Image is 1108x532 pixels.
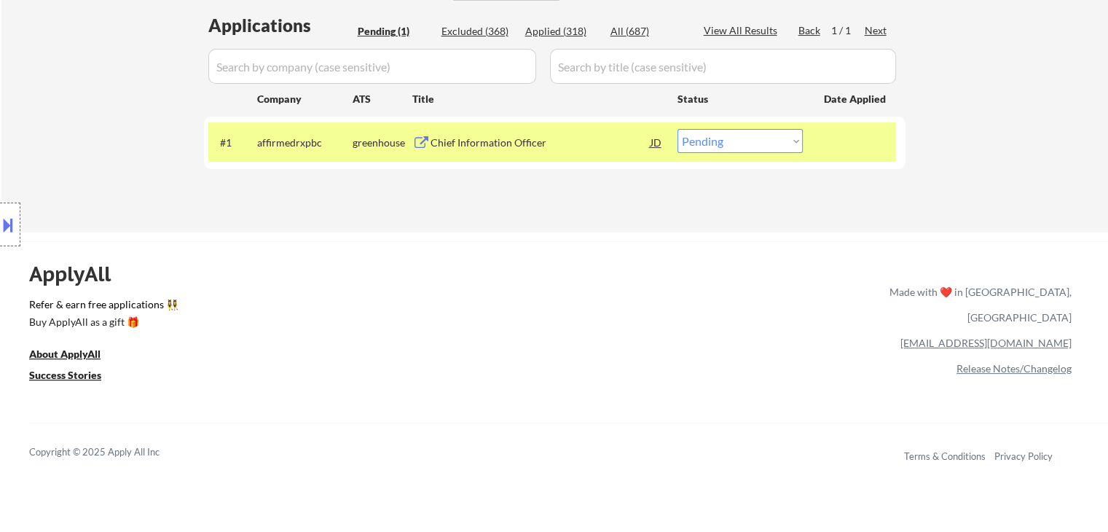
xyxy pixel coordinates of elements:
[865,23,888,38] div: Next
[257,136,353,150] div: affirmedrxpbc
[353,136,412,150] div: greenhouse
[29,300,585,315] a: Refer & earn free applications 👯‍♀️
[649,129,664,155] div: JD
[831,23,865,38] div: 1 / 1
[525,24,598,39] div: Applied (318)
[884,279,1072,330] div: Made with ❤️ in [GEOGRAPHIC_DATA], [GEOGRAPHIC_DATA]
[550,49,896,84] input: Search by title (case sensitive)
[431,136,651,150] div: Chief Information Officer
[900,337,1072,349] a: [EMAIL_ADDRESS][DOMAIN_NAME]
[412,92,664,106] div: Title
[358,24,431,39] div: Pending (1)
[904,450,986,462] a: Terms & Conditions
[994,450,1053,462] a: Privacy Policy
[956,362,1072,375] a: Release Notes/Changelog
[29,445,197,460] div: Copyright © 2025 Apply All Inc
[353,92,412,106] div: ATS
[824,92,888,106] div: Date Applied
[29,369,101,381] u: Success Stories
[257,92,353,106] div: Company
[704,23,782,38] div: View All Results
[208,17,353,34] div: Applications
[441,24,514,39] div: Excluded (368)
[798,23,822,38] div: Back
[610,24,683,39] div: All (687)
[208,49,536,84] input: Search by company (case sensitive)
[29,368,121,386] a: Success Stories
[677,85,803,112] div: Status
